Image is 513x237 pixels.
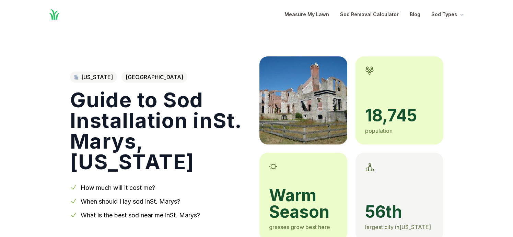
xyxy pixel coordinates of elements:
a: Blog [410,10,420,19]
a: Sod Removal Calculator [340,10,399,19]
span: 56th [365,204,434,220]
a: What is the best sod near me inSt. Marys? [81,212,200,219]
img: Georgia state outline [74,75,79,80]
a: Measure My Lawn [284,10,329,19]
span: warm season [269,187,338,220]
span: grasses grow best here [269,224,330,230]
img: A picture of St. Marys [259,56,347,144]
h1: Guide to Sod Installation in St. Marys , [US_STATE] [70,89,248,172]
span: largest city in [US_STATE] [365,224,431,230]
a: How much will it cost me? [81,184,155,191]
span: population [365,127,393,134]
a: [US_STATE] [70,72,117,83]
a: When should I lay sod inSt. Marys? [81,198,180,205]
span: 18,745 [365,107,434,124]
button: Sod Types [431,10,465,19]
span: [GEOGRAPHIC_DATA] [121,72,187,83]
